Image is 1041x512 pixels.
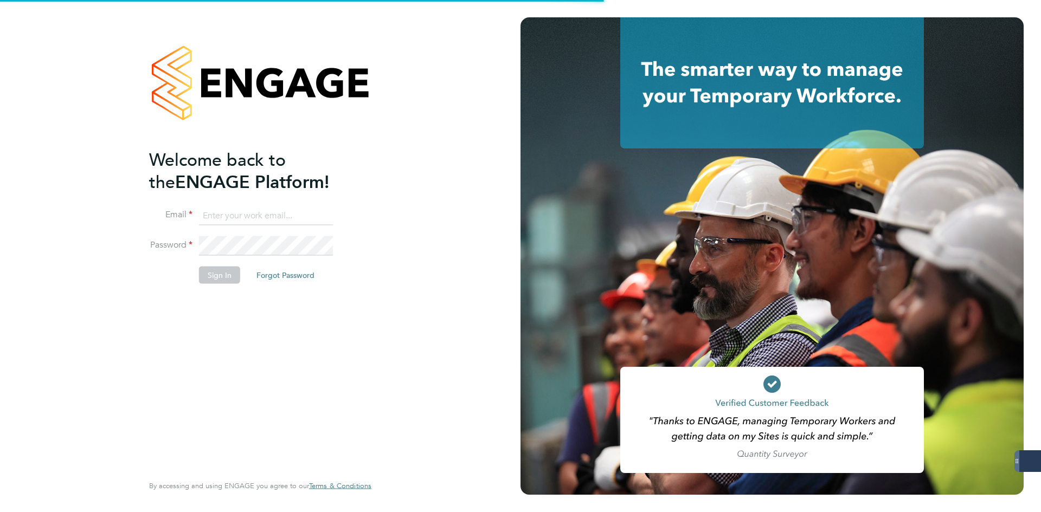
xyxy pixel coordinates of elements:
span: By accessing and using ENGAGE you agree to our [149,481,371,490]
label: Password [149,239,192,251]
label: Email [149,209,192,221]
button: Forgot Password [248,267,323,284]
button: Sign In [199,267,240,284]
h2: ENGAGE Platform! [149,148,361,193]
a: Terms & Conditions [309,482,371,490]
span: Terms & Conditions [309,481,371,490]
span: Welcome back to the [149,149,286,192]
input: Enter your work email... [199,206,333,225]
